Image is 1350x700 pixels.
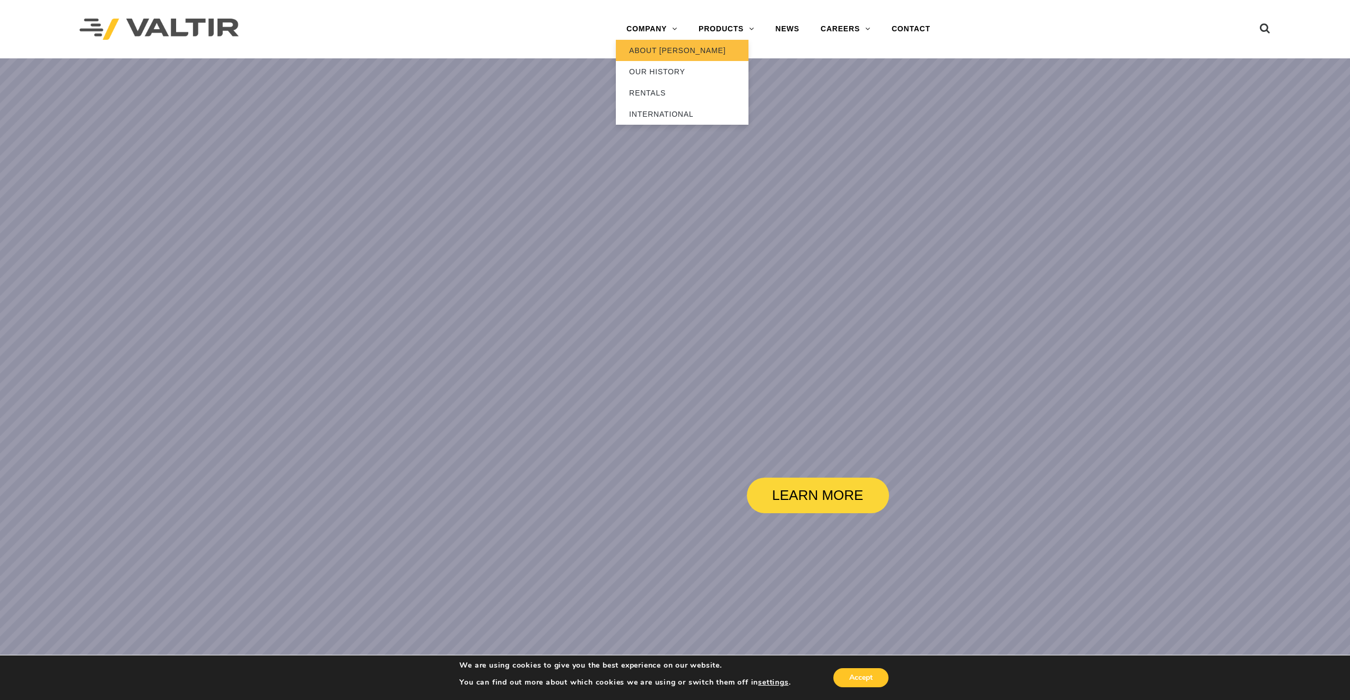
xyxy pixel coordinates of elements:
[758,678,788,687] button: settings
[616,19,688,40] a: COMPANY
[747,478,889,513] a: LEARN MORE
[616,103,748,125] a: INTERNATIONAL
[616,40,748,61] a: ABOUT [PERSON_NAME]
[688,19,765,40] a: PRODUCTS
[459,661,790,670] p: We are using cookies to give you the best experience on our website.
[80,19,239,40] img: Valtir
[459,678,790,687] p: You can find out more about which cookies we are using or switch them off in .
[881,19,941,40] a: CONTACT
[616,82,748,103] a: RENTALS
[616,61,748,82] a: OUR HISTORY
[765,19,810,40] a: NEWS
[833,668,889,687] button: Accept
[810,19,881,40] a: CAREERS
